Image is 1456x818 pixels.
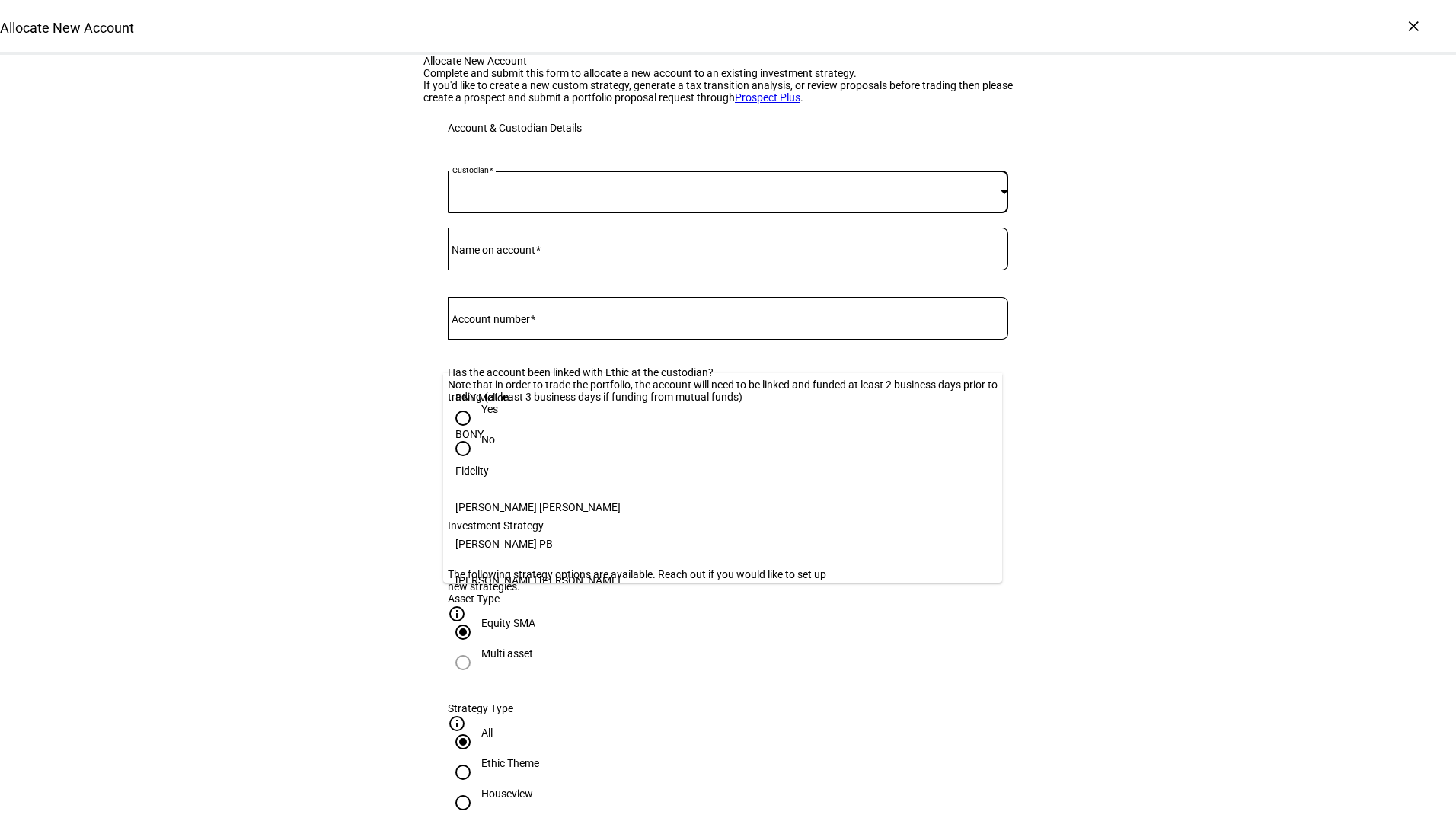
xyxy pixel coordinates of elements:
[455,501,621,513] span: [PERSON_NAME] [PERSON_NAME]
[455,428,484,440] span: BONY
[455,465,489,477] span: Fidelity
[455,391,509,404] span: BNY Mellon
[455,538,553,550] span: [PERSON_NAME] PB
[455,574,621,586] span: [PERSON_NAME] [PERSON_NAME]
